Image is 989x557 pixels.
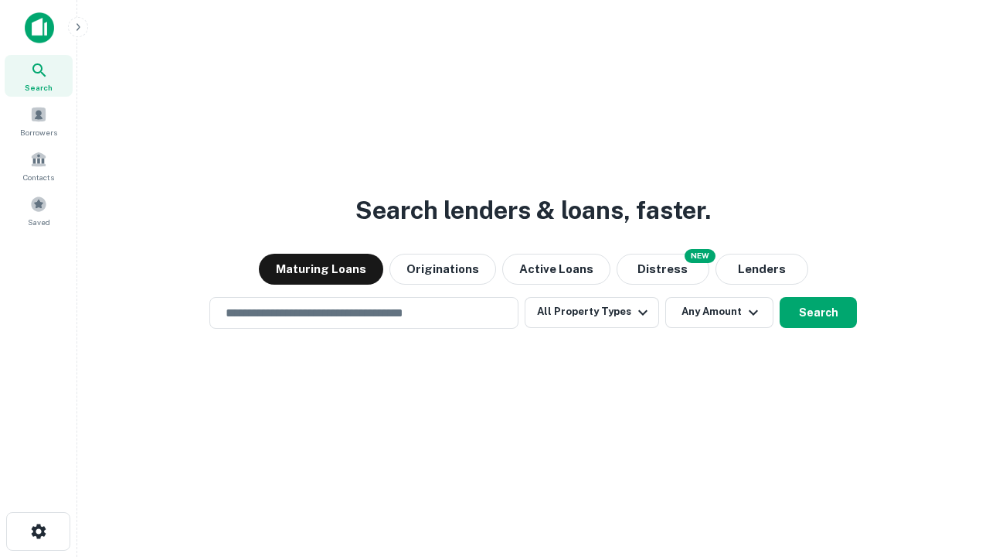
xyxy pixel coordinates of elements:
button: Search distressed loans with lien and other non-mortgage details. [617,254,709,285]
button: All Property Types [525,297,659,328]
a: Search [5,55,73,97]
div: NEW [685,249,715,263]
button: Active Loans [502,254,610,285]
button: Any Amount [665,297,773,328]
span: Saved [28,216,50,228]
h3: Search lenders & loans, faster. [355,192,711,229]
img: capitalize-icon.png [25,12,54,43]
button: Lenders [715,254,808,285]
button: Originations [389,254,496,285]
button: Maturing Loans [259,254,383,285]
button: Search [780,297,857,328]
iframe: Chat Widget [912,433,989,507]
span: Contacts [23,171,54,183]
a: Borrowers [5,100,73,142]
a: Saved [5,190,73,231]
a: Contacts [5,145,73,186]
span: Search [25,81,53,94]
span: Borrowers [20,126,57,138]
